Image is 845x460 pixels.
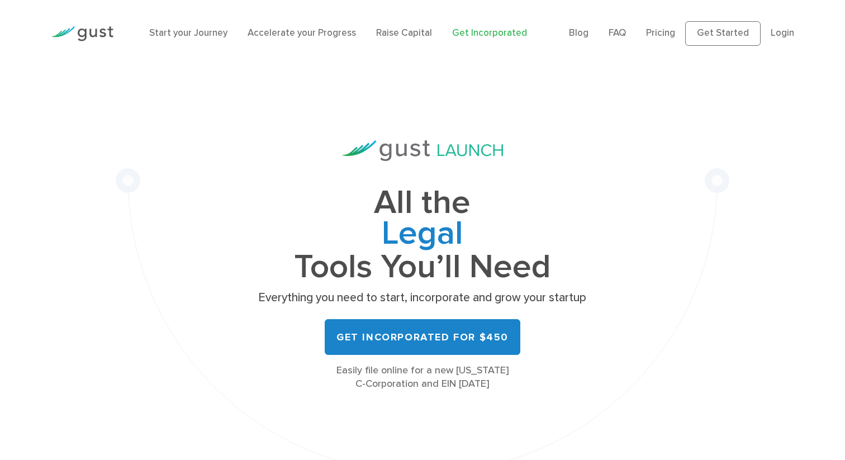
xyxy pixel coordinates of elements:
[771,27,794,39] a: Login
[342,140,503,161] img: Gust Launch Logo
[51,26,113,41] img: Gust Logo
[255,219,590,252] span: Legal
[646,27,675,39] a: Pricing
[569,27,588,39] a: Blog
[255,188,590,282] h1: All the Tools You’ll Need
[255,364,590,391] div: Easily file online for a new [US_STATE] C-Corporation and EIN [DATE]
[452,27,527,39] a: Get Incorporated
[609,27,626,39] a: FAQ
[685,21,761,46] a: Get Started
[248,27,356,39] a: Accelerate your Progress
[255,290,590,306] p: Everything you need to start, incorporate and grow your startup
[149,27,227,39] a: Start your Journey
[376,27,432,39] a: Raise Capital
[325,319,520,355] a: Get Incorporated for $450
